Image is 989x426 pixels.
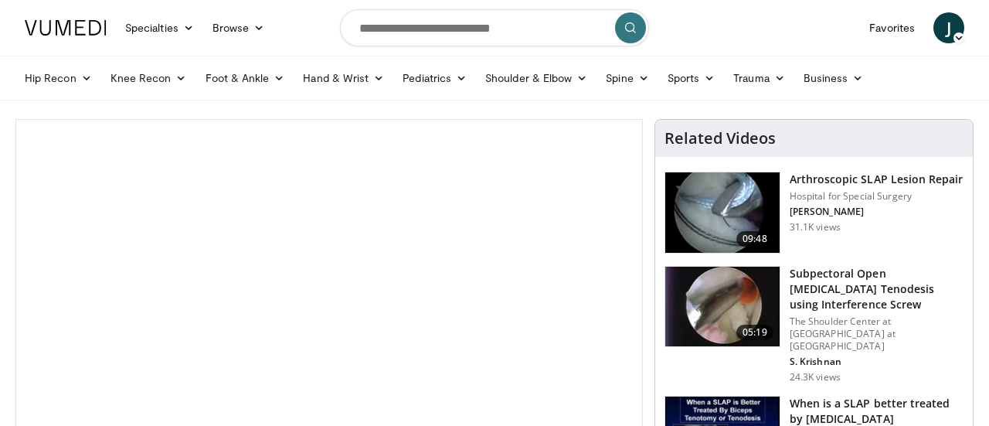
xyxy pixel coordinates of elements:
img: VuMedi Logo [25,20,107,36]
a: Pediatrics [393,63,476,94]
input: Search topics, interventions [340,9,649,46]
h3: Subpectoral Open [MEDICAL_DATA] Tenodesis using Interference Screw [790,266,964,312]
p: The Shoulder Center at [GEOGRAPHIC_DATA] at [GEOGRAPHIC_DATA] [790,315,964,353]
a: Favorites [860,12,924,43]
h3: Arthroscopic SLAP Lesion Repair [790,172,964,187]
a: Hip Recon [15,63,101,94]
span: 05:19 [736,325,773,340]
a: J [933,12,964,43]
p: [PERSON_NAME] [790,206,964,218]
span: 09:48 [736,231,773,247]
h4: Related Videos [664,129,776,148]
a: Sports [658,63,725,94]
a: Trauma [724,63,794,94]
img: 6871_3.png.150x105_q85_crop-smart_upscale.jpg [665,172,780,253]
a: 09:48 Arthroscopic SLAP Lesion Repair Hospital for Special Surgery [PERSON_NAME] 31.1K views [664,172,964,254]
a: Shoulder & Elbow [476,63,596,94]
a: Specialties [116,12,203,43]
p: 31.1K views [790,221,841,233]
a: Knee Recon [101,63,196,94]
img: krish3_3.png.150x105_q85_crop-smart_upscale.jpg [665,267,780,347]
a: Hand & Wrist [294,63,393,94]
a: Browse [203,12,274,43]
p: 24.3K views [790,371,841,383]
a: Spine [596,63,658,94]
a: 05:19 Subpectoral Open [MEDICAL_DATA] Tenodesis using Interference Screw The Shoulder Center at [... [664,266,964,383]
p: Hospital for Special Surgery [790,190,964,203]
a: Business [794,63,873,94]
p: S. Krishnan [790,356,964,368]
a: Foot & Ankle [196,63,294,94]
